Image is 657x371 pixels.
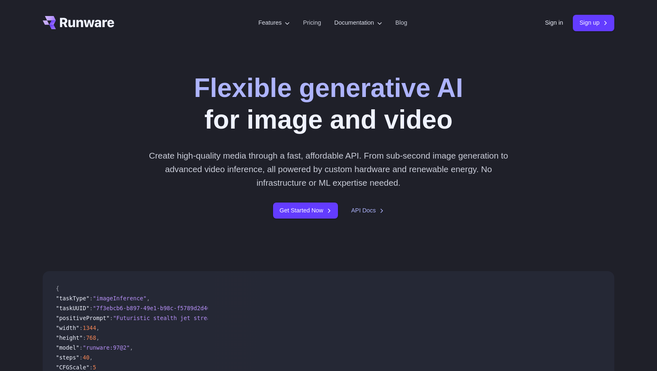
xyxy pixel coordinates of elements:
span: "taskUUID" [56,305,90,311]
span: : [90,364,93,371]
span: "height" [56,334,83,341]
strong: Flexible generative AI [194,73,463,103]
a: Get Started Now [273,203,338,219]
span: , [96,334,99,341]
span: , [90,354,93,361]
span: 1344 [83,325,96,331]
span: "runware:97@2" [83,344,130,351]
span: "CFGScale" [56,364,90,371]
h1: for image and video [194,72,463,136]
span: { [56,285,59,292]
a: Blog [395,18,407,28]
label: Features [258,18,290,28]
span: : [90,305,93,311]
span: : [79,325,83,331]
span: "steps" [56,354,79,361]
span: : [83,334,86,341]
span: : [110,315,113,321]
span: 5 [93,364,96,371]
span: "taskType" [56,295,90,302]
span: "positivePrompt" [56,315,110,321]
span: 40 [83,354,89,361]
a: API Docs [351,206,384,215]
span: : [79,354,83,361]
span: "imageInference" [93,295,147,302]
span: "width" [56,325,79,331]
a: Pricing [303,18,321,28]
span: , [130,344,133,351]
a: Sign up [573,15,614,31]
span: "Futuristic stealth jet streaking through a neon-lit cityscape with glowing purple exhaust" [113,315,419,321]
span: "model" [56,344,79,351]
span: , [147,295,150,302]
span: "7f3ebcb6-b897-49e1-b98c-f5789d2d40d7" [93,305,221,311]
span: : [90,295,93,302]
label: Documentation [334,18,382,28]
span: 768 [86,334,96,341]
a: Sign in [545,18,563,28]
span: : [79,344,83,351]
p: Create high-quality media through a fast, affordable API. From sub-second image generation to adv... [146,149,512,190]
span: , [96,325,99,331]
a: Go to / [43,16,114,29]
